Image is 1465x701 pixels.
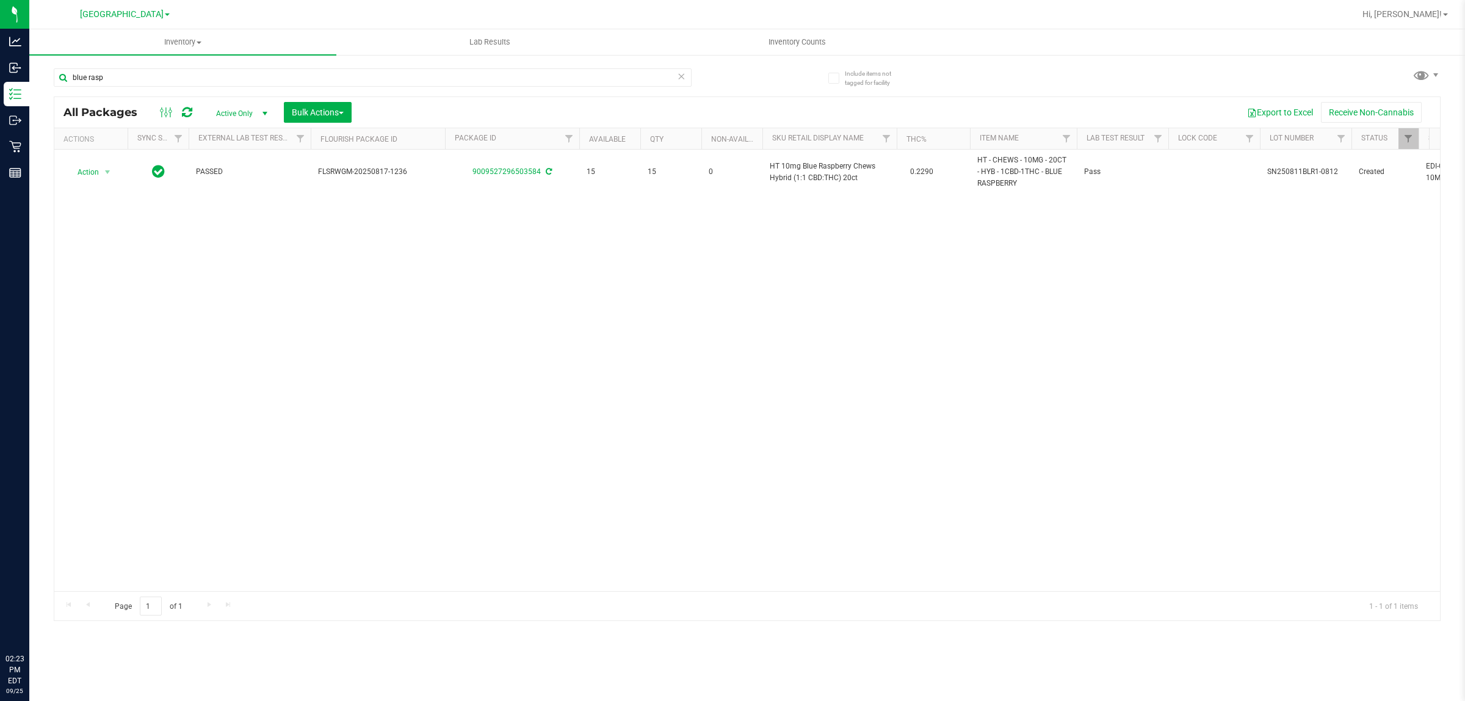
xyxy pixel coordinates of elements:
a: Filter [1331,128,1351,149]
p: 09/25 [5,686,24,696]
a: Filter [1148,128,1168,149]
a: Sync Status [137,134,184,142]
a: Inventory [29,29,336,55]
a: Lot Number [1270,134,1314,142]
a: Lab Results [336,29,643,55]
span: All Packages [63,106,150,119]
a: Filter [559,128,579,149]
a: Filter [1240,128,1260,149]
span: 0 [709,166,755,178]
inline-svg: Retail [9,140,21,153]
inline-svg: Outbound [9,114,21,126]
a: Lab Test Result [1087,134,1145,142]
a: Qty [650,135,664,143]
a: Lock Code [1178,134,1217,142]
iframe: Resource center [12,603,49,640]
span: HT - CHEWS - 10MG - 20CT - HYB - 1CBD-1THC - BLUE RASPBERRY [977,154,1069,190]
span: 0.2290 [904,163,939,181]
span: PASSED [196,166,303,178]
a: Available [589,135,626,143]
inline-svg: Analytics [9,35,21,48]
p: 02:23 PM EDT [5,653,24,686]
button: Bulk Actions [284,102,352,123]
div: Actions [63,135,123,143]
span: Inventory Counts [752,37,842,48]
span: select [100,164,115,181]
span: Inventory [29,37,336,48]
inline-svg: Reports [9,167,21,179]
span: Created [1359,166,1411,178]
a: External Lab Test Result [198,134,294,142]
span: Lab Results [453,37,527,48]
a: Filter [168,128,189,149]
span: Page of 1 [104,597,192,616]
a: SKU [1428,134,1442,142]
a: THC% [906,135,927,143]
a: Non-Available [711,135,765,143]
a: Inventory Counts [643,29,950,55]
iframe: Resource center unread badge [36,601,51,616]
a: Filter [291,128,311,149]
input: 1 [140,597,162,616]
span: Bulk Actions [292,107,344,117]
span: HT 10mg Blue Raspberry Chews Hybrid (1:1 CBD:THC) 20ct [770,161,889,184]
button: Receive Non-Cannabis [1321,102,1422,123]
a: Filter [877,128,897,149]
button: Export to Excel [1239,102,1321,123]
span: SN250811BLR1-0812 [1267,166,1344,178]
input: Search Package ID, Item Name, SKU, Lot or Part Number... [54,68,692,87]
a: Sku Retail Display Name [772,134,864,142]
inline-svg: Inbound [9,62,21,74]
a: Filter [1057,128,1077,149]
span: Sync from Compliance System [544,167,552,176]
span: FLSRWGM-20250817-1236 [318,166,438,178]
span: Hi, [PERSON_NAME]! [1362,9,1442,19]
span: 1 - 1 of 1 items [1359,597,1428,615]
span: Clear [677,68,685,84]
a: Filter [1398,128,1419,149]
span: Action [67,164,99,181]
a: Status [1361,134,1387,142]
a: Package ID [455,134,496,142]
span: Include items not tagged for facility [845,69,906,87]
span: 15 [648,166,694,178]
inline-svg: Inventory [9,88,21,100]
a: 9009527296503584 [472,167,541,176]
span: 15 [587,166,633,178]
span: In Sync [152,163,165,180]
a: Item Name [980,134,1019,142]
a: Flourish Package ID [320,135,397,143]
span: [GEOGRAPHIC_DATA] [80,9,164,20]
span: Pass [1084,166,1161,178]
